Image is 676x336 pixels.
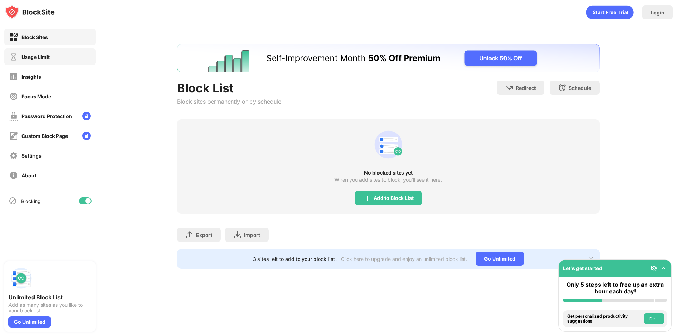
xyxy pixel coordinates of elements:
div: About [21,172,36,178]
div: Insights [21,74,41,80]
iframe: Banner [177,44,600,72]
img: x-button.svg [588,256,594,262]
div: Add as many sites as you like to your block list [8,302,92,313]
div: Blocking [21,198,41,204]
div: Block Sites [21,34,48,40]
img: password-protection-off.svg [9,112,18,121]
div: Let's get started [563,265,602,271]
img: block-on.svg [9,33,18,42]
div: Login [651,10,664,16]
div: Only 5 steps left to free up an extra hour each day! [563,281,667,295]
div: Export [196,232,212,238]
div: Add to Block List [374,195,414,201]
img: lock-menu.svg [82,132,91,140]
img: eye-not-visible.svg [650,265,657,272]
img: insights-off.svg [9,72,18,81]
img: about-off.svg [9,171,18,180]
button: Do it [644,313,664,324]
img: blocking-icon.svg [8,197,17,205]
div: Redirect [516,85,536,91]
div: Schedule [569,85,591,91]
div: Import [244,232,260,238]
div: Go Unlimited [476,252,524,266]
div: Block List [177,81,281,95]
div: animation [371,128,405,161]
div: Settings [21,153,42,159]
img: time-usage-off.svg [9,53,18,61]
div: Get personalized productivity suggestions [567,314,642,324]
div: Custom Block Page [21,133,68,139]
div: Unlimited Block List [8,294,92,301]
img: focus-off.svg [9,92,18,101]
div: 3 sites left to add to your block list. [253,256,337,262]
div: Go Unlimited [8,316,51,328]
div: Block sites permanently or by schedule [177,98,281,105]
div: Password Protection [21,113,72,119]
div: No blocked sites yet [177,170,600,176]
img: omni-setup-toggle.svg [660,265,667,272]
img: settings-off.svg [9,151,18,160]
img: push-block-list.svg [8,265,34,291]
div: Focus Mode [21,93,51,99]
div: Usage Limit [21,54,50,60]
div: animation [586,5,634,19]
img: customize-block-page-off.svg [9,132,18,140]
div: When you add sites to block, you’ll see it here. [334,177,442,183]
img: logo-blocksite.svg [5,5,55,19]
div: Click here to upgrade and enjoy an unlimited block list. [341,256,467,262]
img: lock-menu.svg [82,112,91,120]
